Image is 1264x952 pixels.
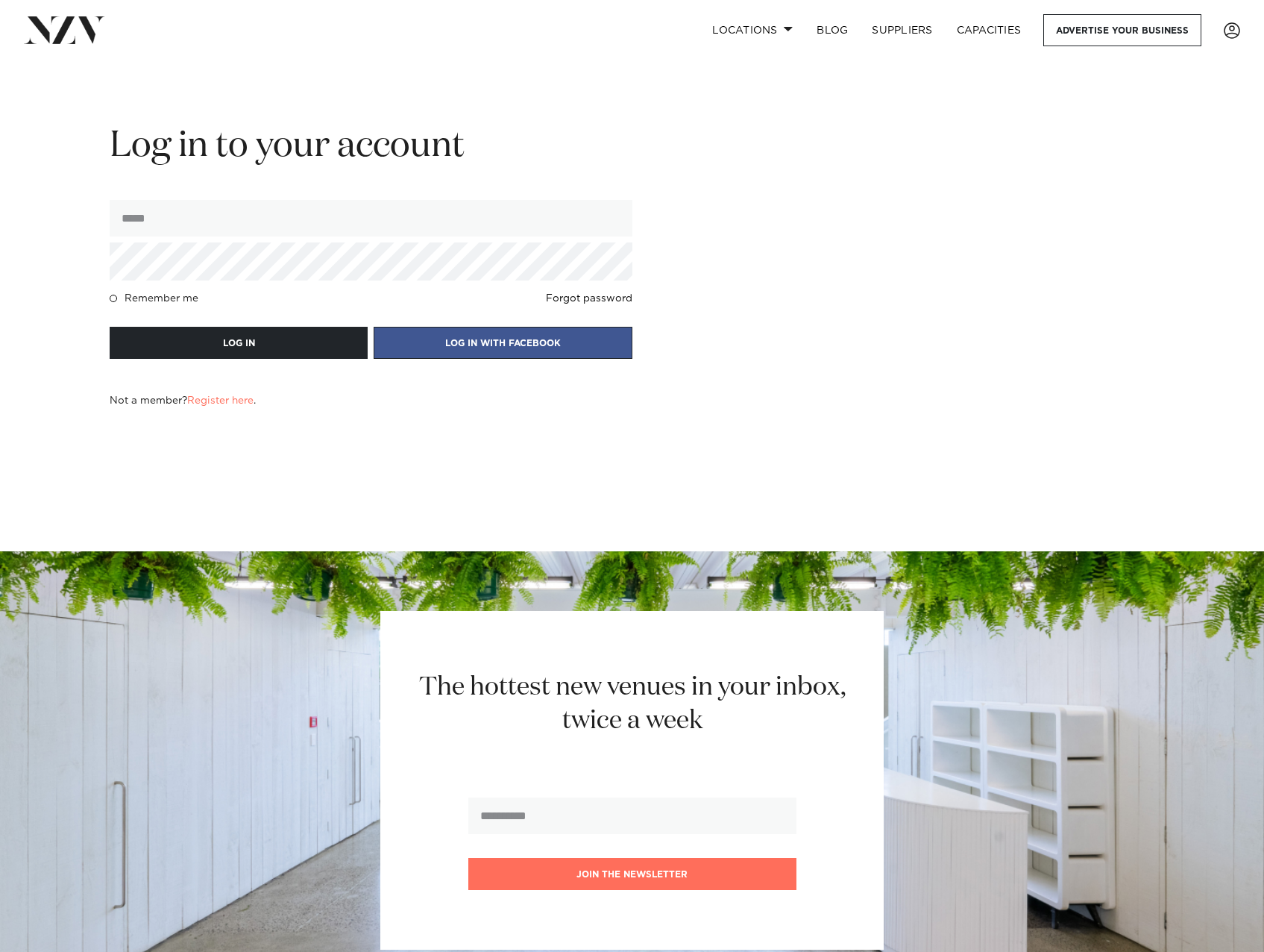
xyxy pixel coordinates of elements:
a: Forgot password [546,292,632,304]
a: SUPPLIERS [860,14,944,46]
a: Register here [187,395,254,406]
a: BLOG [805,14,860,46]
h4: Not a member? . [110,395,256,407]
a: Locations [700,14,805,46]
a: Capacities [945,14,1034,46]
img: nzv-logo.png [24,16,105,43]
a: Advertise your business [1043,14,1201,46]
h4: Remember me [125,292,198,304]
h2: Log in to your account [110,123,632,170]
a: LOG IN WITH FACEBOOK [374,336,632,349]
h2: The hottest new venues in your inbox, twice a week [400,671,864,738]
button: LOG IN WITH FACEBOOK [374,327,632,359]
button: Join the newsletter [468,858,796,890]
button: LOG IN [110,327,368,359]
